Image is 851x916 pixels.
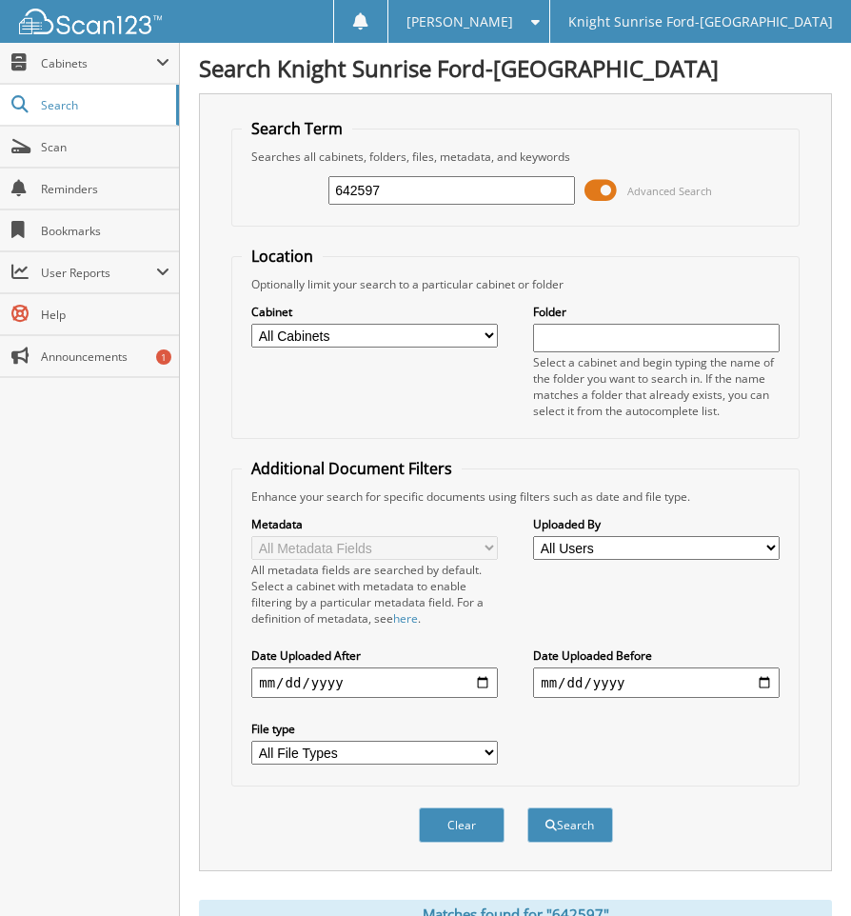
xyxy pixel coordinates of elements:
[251,721,498,737] label: File type
[242,149,789,165] div: Searches all cabinets, folders, files, metadata, and keywords
[156,349,171,365] div: 1
[533,667,780,698] input: end
[251,304,498,320] label: Cabinet
[406,16,513,28] span: [PERSON_NAME]
[41,139,169,155] span: Scan
[533,516,780,532] label: Uploaded By
[41,265,156,281] span: User Reports
[41,348,169,365] span: Announcements
[242,458,462,479] legend: Additional Document Filters
[251,562,498,627] div: All metadata fields are searched by default. Select a cabinet with metadata to enable filtering b...
[533,354,780,419] div: Select a cabinet and begin typing the name of the folder you want to search in. If the name match...
[393,610,418,627] a: here
[251,516,498,532] label: Metadata
[41,97,167,113] span: Search
[533,647,780,664] label: Date Uploaded Before
[251,647,498,664] label: Date Uploaded After
[533,304,780,320] label: Folder
[242,246,323,267] legend: Location
[41,307,169,323] span: Help
[251,667,498,698] input: start
[242,118,352,139] legend: Search Term
[242,488,789,505] div: Enhance your search for specific documents using filters such as date and file type.
[568,16,833,28] span: Knight Sunrise Ford-[GEOGRAPHIC_DATA]
[242,276,789,292] div: Optionally limit your search to a particular cabinet or folder
[527,807,613,843] button: Search
[419,807,505,843] button: Clear
[41,223,169,239] span: Bookmarks
[41,55,156,71] span: Cabinets
[19,9,162,34] img: scan123-logo-white.svg
[41,181,169,197] span: Reminders
[199,52,832,84] h1: Search Knight Sunrise Ford-[GEOGRAPHIC_DATA]
[627,184,712,198] span: Advanced Search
